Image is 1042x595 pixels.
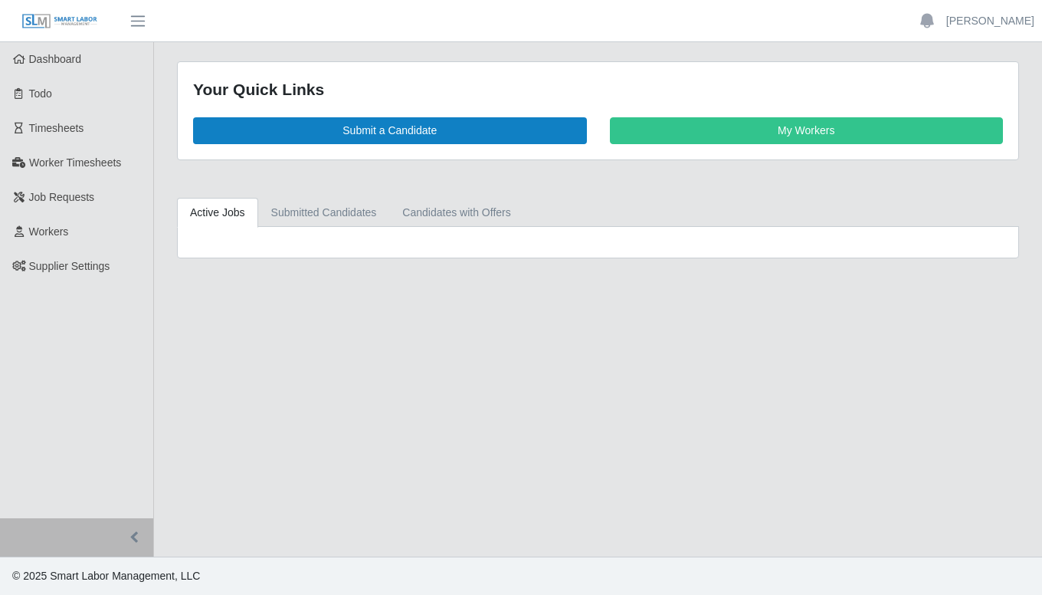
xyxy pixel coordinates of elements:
span: Job Requests [29,191,95,203]
span: Supplier Settings [29,260,110,272]
span: © 2025 Smart Labor Management, LLC [12,570,200,582]
a: My Workers [610,117,1004,144]
a: Submit a Candidate [193,117,587,144]
a: Candidates with Offers [389,198,523,228]
a: Active Jobs [177,198,258,228]
span: Workers [29,225,69,238]
a: Submitted Candidates [258,198,390,228]
img: SLM Logo [21,13,98,30]
span: Timesheets [29,122,84,134]
span: Todo [29,87,52,100]
span: Dashboard [29,53,82,65]
a: [PERSON_NAME] [946,13,1034,29]
span: Worker Timesheets [29,156,121,169]
div: Your Quick Links [193,77,1003,102]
